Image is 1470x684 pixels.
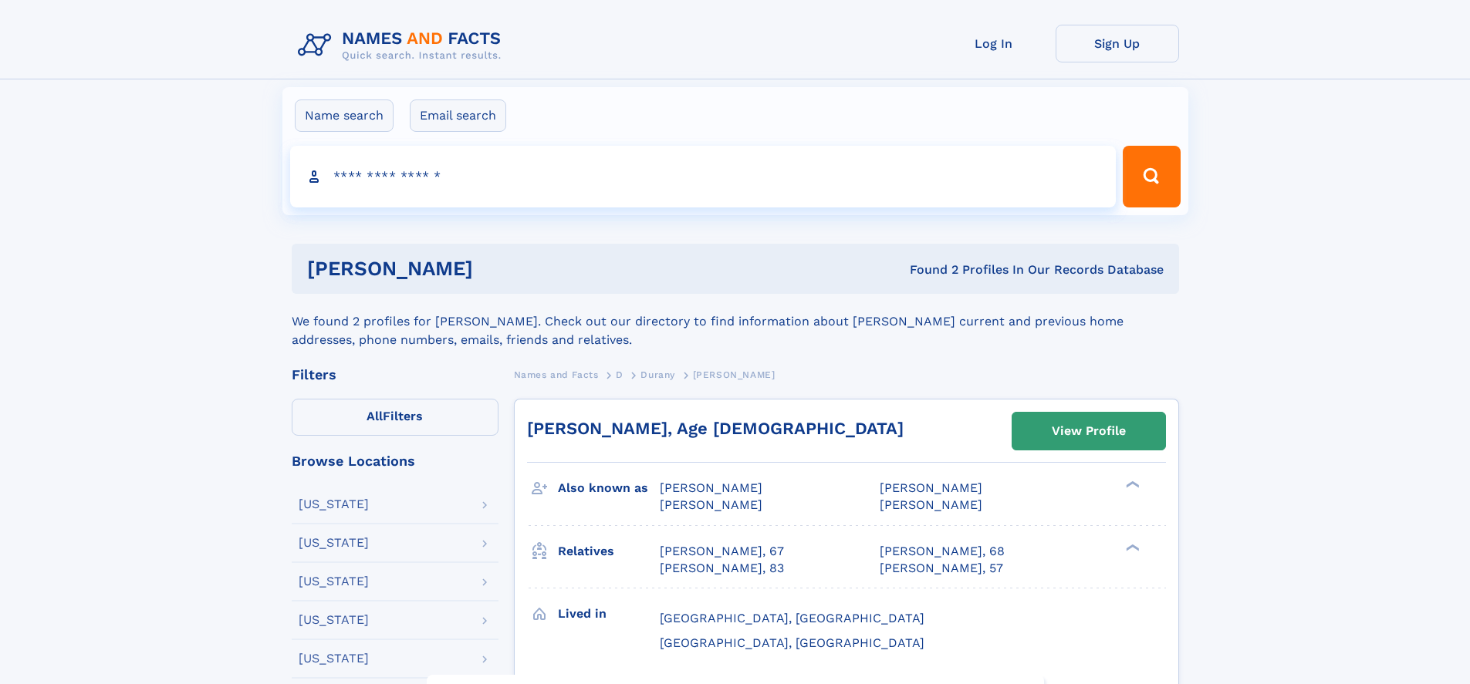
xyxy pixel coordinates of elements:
[514,365,599,384] a: Names and Facts
[290,146,1117,207] input: search input
[660,497,762,512] span: [PERSON_NAME]
[299,614,369,626] div: [US_STATE]
[616,365,623,384] a: D
[292,399,498,436] label: Filters
[292,294,1179,349] div: We found 2 profiles for [PERSON_NAME]. Check out our directory to find information about [PERSON_...
[410,99,506,132] label: Email search
[367,409,383,423] span: All
[693,369,776,380] span: [PERSON_NAME]
[1056,25,1179,62] a: Sign Up
[880,497,982,512] span: [PERSON_NAME]
[1012,413,1165,450] a: View Profile
[1052,413,1126,449] div: View Profile
[1122,542,1141,552] div: ❯
[299,537,369,549] div: [US_STATE]
[616,369,623,380] span: D
[527,419,904,438] a: [PERSON_NAME], Age [DEMOGRAPHIC_DATA]
[660,480,762,495] span: [PERSON_NAME]
[1123,146,1180,207] button: Search Button
[660,543,784,560] a: [PERSON_NAME], 67
[880,543,1005,560] a: [PERSON_NAME], 68
[640,365,675,384] a: Durany
[299,498,369,510] div: [US_STATE]
[299,575,369,588] div: [US_STATE]
[558,475,660,501] h3: Also known as
[660,560,784,577] a: [PERSON_NAME], 83
[299,652,369,665] div: [US_STATE]
[880,480,982,495] span: [PERSON_NAME]
[1122,480,1141,490] div: ❯
[558,601,660,627] h3: Lived in
[640,369,675,380] span: Durany
[932,25,1056,62] a: Log In
[307,259,691,278] h1: [PERSON_NAME]
[292,368,498,382] div: Filters
[660,635,924,650] span: [GEOGRAPHIC_DATA], [GEOGRAPHIC_DATA]
[292,25,514,66] img: Logo Names and Facts
[558,538,660,564] h3: Relatives
[691,261,1164,278] div: Found 2 Profiles In Our Records Database
[292,454,498,468] div: Browse Locations
[880,560,1003,577] a: [PERSON_NAME], 57
[295,99,394,132] label: Name search
[660,611,924,625] span: [GEOGRAPHIC_DATA], [GEOGRAPHIC_DATA]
